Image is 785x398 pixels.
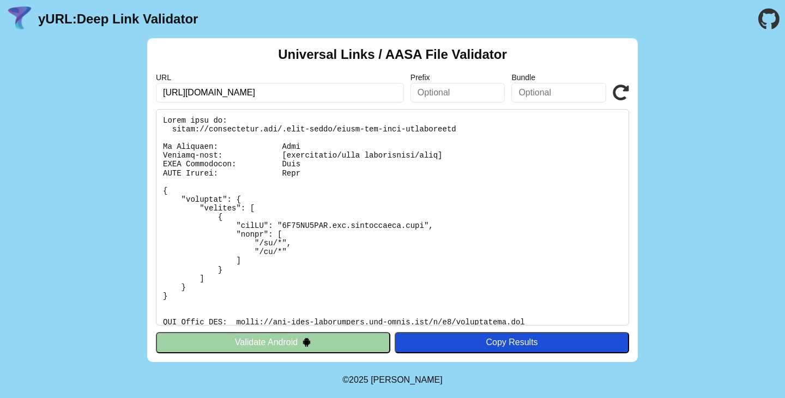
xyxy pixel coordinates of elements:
[349,375,369,384] span: 2025
[400,337,624,347] div: Copy Results
[511,73,606,82] label: Bundle
[156,83,404,102] input: Required
[156,109,629,325] pre: Lorem ipsu do: sitam://consectetur.adi/.elit-seddo/eiusm-tem-inci-utlaboreetd Ma Aliquaen: Admi V...
[38,11,198,27] a: yURL:Deep Link Validator
[156,332,390,353] button: Validate Android
[342,362,442,398] footer: ©
[395,332,629,353] button: Copy Results
[410,73,505,82] label: Prefix
[371,375,443,384] a: Michael Ibragimchayev's Personal Site
[410,83,505,102] input: Optional
[302,337,311,347] img: droidIcon.svg
[156,73,404,82] label: URL
[278,47,507,62] h2: Universal Links / AASA File Validator
[511,83,606,102] input: Optional
[5,5,34,33] img: yURL Logo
